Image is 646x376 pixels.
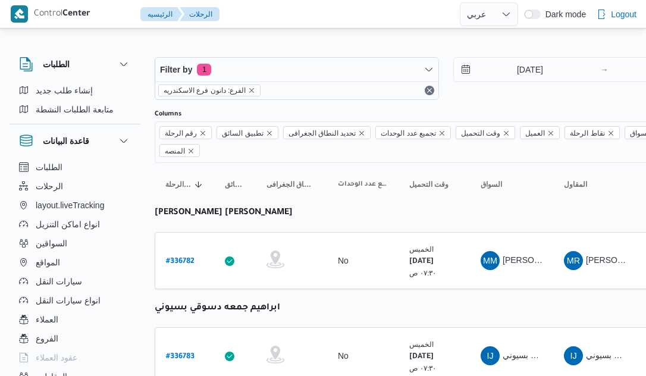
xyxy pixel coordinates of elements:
[19,134,131,148] button: قاعدة البيانات
[409,364,437,372] small: ٠٧:٣٠ ص
[14,81,136,100] button: إنشاء طلب جديد
[338,180,388,189] span: تجميع عدد الوحدات
[194,180,203,189] svg: Sorted in descending order
[461,127,500,140] span: وقت التحميل
[10,81,140,124] div: الطلبات
[248,87,255,94] button: remove selected entity
[155,58,438,82] button: Filter by1 active filters
[454,58,589,82] input: Press the down key to open a popover containing a calendar.
[165,127,197,140] span: رقم الرحلة
[155,109,181,119] label: Columns
[283,126,371,139] span: تحديد النطاق الجغرافى
[481,346,500,365] div: Ibrahem Jmuaah Dsaoqai Bsaioni
[166,353,195,361] b: # 336783
[36,83,93,98] span: إنشاء طلب جديد
[166,258,195,266] b: # 336782
[220,175,250,194] button: تطبيق السائق
[164,85,246,96] span: الفرع: دانون فرع الاسكندريه
[14,310,136,329] button: العملاء
[43,57,70,71] h3: الطلبات
[266,180,316,189] span: تحديد النطاق الجغرافى
[338,350,349,361] div: No
[409,258,434,266] b: [DATE]
[225,180,245,189] span: تطبيق السائق
[36,255,60,270] span: المواقع
[217,126,278,139] span: تطبيق السائق
[592,2,641,26] button: Logout
[476,175,547,194] button: السواق
[36,160,62,174] span: الطلبات
[422,83,437,98] button: Remove
[607,130,614,137] button: Remove نقاط الرحلة from selection in this group
[19,57,131,71] button: الطلبات
[14,177,136,196] button: الرحلات
[14,291,136,310] button: انواع سيارات النقل
[541,10,586,19] span: Dark mode
[14,253,136,272] button: المواقع
[266,130,273,137] button: Remove تطبيق السائق from selection in this group
[564,180,587,189] span: المقاول
[375,126,451,139] span: تجميع عدد الوحدات
[520,126,560,139] span: العميل
[14,329,136,348] button: الفروع
[161,175,208,194] button: رقم الرحلةSorted in descending order
[481,180,502,189] span: السواق
[14,158,136,177] button: الطلبات
[197,64,211,76] span: 1 active filters
[36,293,101,308] span: انواع سيارات النقل
[409,180,449,189] span: وقت التحميل
[160,62,192,77] span: Filter by
[456,126,515,139] span: وقت التحميل
[158,84,261,96] span: الفرع: دانون فرع الاسكندريه
[503,255,642,265] span: [PERSON_NAME] [PERSON_NAME]
[404,175,464,194] button: وقت التحميل
[36,179,63,193] span: الرحلات
[358,130,365,137] button: Remove تحديد النطاق الجغرافى from selection in this group
[14,234,136,253] button: السواقين
[409,245,434,253] small: الخميس
[180,7,219,21] button: الرحلات
[36,312,58,327] span: العملاء
[503,130,510,137] button: Remove وقت التحميل from selection in this group
[14,196,136,215] button: layout.liveTracking
[564,251,583,270] div: Muhammad Radha Ibrahem Said Ahmad Ali
[36,350,77,365] span: عقود العملاء
[166,253,195,269] a: #336782
[409,340,434,348] small: الخميس
[288,127,356,140] span: تحديد النطاق الجغرافى
[438,130,446,137] button: Remove تجميع عدد الوحدات from selection in this group
[155,303,280,313] b: ابراهيم جمعه دسوقي بسيوني
[140,7,182,21] button: الرئيسيه
[166,348,195,364] a: #336783
[565,126,619,139] span: نقاط الرحلة
[159,126,212,139] span: رقم الرحلة
[487,346,493,365] span: IJ
[43,134,89,148] h3: قاعدة البيانات
[564,346,583,365] div: Ibrahem Jmuaah Dsaoqai Bsaioni
[483,251,497,270] span: MM
[570,346,576,365] span: IJ
[62,10,90,19] b: Center
[14,215,136,234] button: انواع اماكن التنزيل
[155,208,293,218] b: [PERSON_NAME] [PERSON_NAME]
[570,127,604,140] span: نقاط الرحلة
[381,127,436,140] span: تجميع عدد الوحدات
[36,198,104,212] span: layout.liveTracking
[165,145,185,158] span: المنصه
[36,236,67,250] span: السواقين
[611,7,636,21] span: Logout
[187,148,195,155] button: Remove المنصه from selection in this group
[409,353,434,361] b: [DATE]
[159,144,200,157] span: المنصه
[14,272,136,291] button: سيارات النقل
[481,251,500,270] div: Muhammad Mbrok Muhammad Abadalaatai
[36,274,82,289] span: سيارات النقل
[338,255,349,266] div: No
[525,127,545,140] span: العميل
[11,5,28,23] img: X8yXhbKr1z7QwAAAABJRU5ErkJggg==
[36,217,100,231] span: انواع اماكن التنزيل
[36,331,58,346] span: الفروع
[14,348,136,367] button: عقود العملاء
[547,130,554,137] button: Remove العميل from selection in this group
[14,100,136,119] button: متابعة الطلبات النشطة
